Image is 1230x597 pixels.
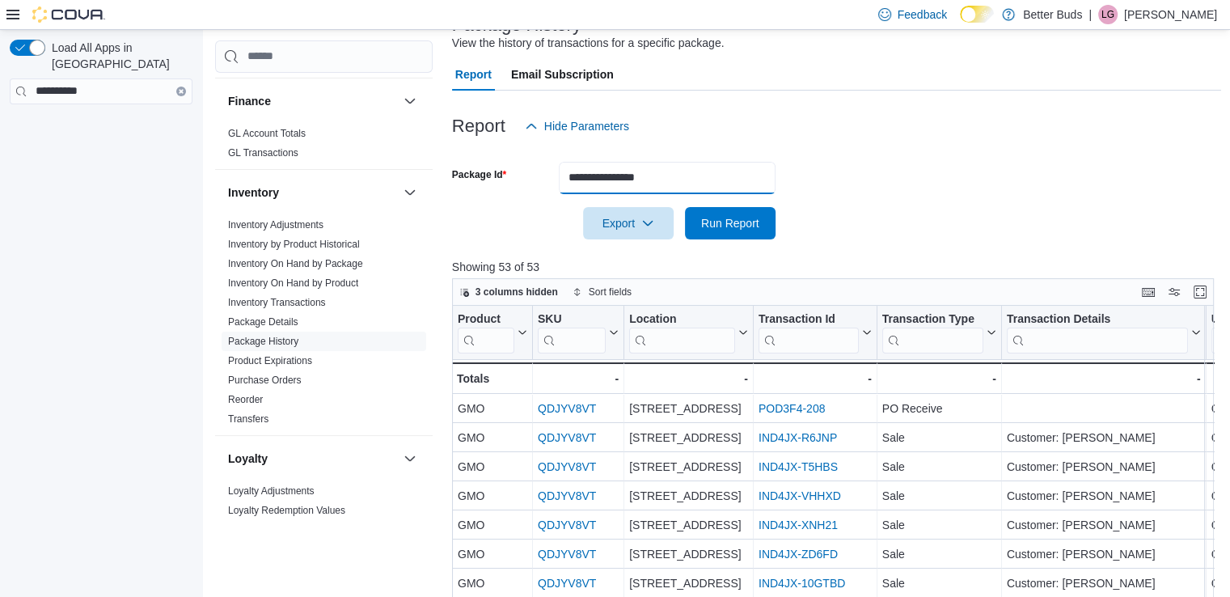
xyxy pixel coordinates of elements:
span: Package History [228,335,298,348]
nav: Complex example [10,108,192,146]
span: Inventory Transactions [228,296,326,309]
button: 3 columns hidden [453,282,564,302]
div: - [759,369,872,388]
a: Package History [228,336,298,347]
div: GMO [458,574,527,593]
span: Report [455,58,492,91]
div: Customer: [PERSON_NAME] [1007,457,1201,476]
a: IND4JX-ZD6FD [759,548,838,561]
input: Dark Mode [960,6,994,23]
span: Run Report [701,215,759,231]
span: Sort fields [589,286,632,298]
div: Transaction Id [759,311,859,327]
div: Finance [215,124,433,169]
a: Loyalty Redemption Values [228,505,345,516]
p: | [1088,5,1092,24]
a: Package Details [228,316,298,328]
a: Inventory Adjustments [228,219,323,231]
span: Email Subscription [511,58,614,91]
span: Feedback [898,6,947,23]
button: Hide Parameters [518,110,636,142]
span: Inventory by Product Historical [228,238,360,251]
span: Inventory On Hand by Package [228,257,363,270]
div: GMO [458,544,527,564]
button: Sort fields [566,282,638,302]
a: Loyalty Adjustments [228,485,315,497]
div: Sale [882,515,996,535]
button: Keyboard shortcuts [1139,282,1158,302]
div: SKU URL [538,311,606,353]
button: Transaction Details [1007,311,1201,353]
div: - [538,369,619,388]
div: - [1007,369,1201,388]
div: - [629,369,748,388]
div: Customer: [PERSON_NAME] [1007,515,1201,535]
a: GL Transactions [228,147,298,159]
div: SKU [538,311,606,327]
span: Load All Apps in [GEOGRAPHIC_DATA] [45,40,192,72]
span: Export [593,207,664,239]
span: Reorder [228,393,263,406]
a: POD3F4-208 [759,402,825,415]
label: Package Id [452,168,506,181]
button: Export [583,207,674,239]
div: Transaction Type [882,311,983,327]
span: Transfers [228,413,268,426]
p: Showing 53 of 53 [452,259,1222,275]
button: Loyalty [228,451,397,467]
a: Reorder [228,394,263,405]
button: Inventory [400,183,420,202]
div: Customer: [PERSON_NAME] [1007,574,1201,593]
div: Product [458,311,514,327]
div: [STREET_ADDRESS] [629,574,748,593]
div: Product [458,311,514,353]
a: Transfers [228,413,268,425]
span: Loyalty Adjustments [228,485,315,497]
div: [STREET_ADDRESS] [629,399,748,418]
div: Lupe Gutierrez [1098,5,1118,24]
a: QDJYV8VT [538,548,596,561]
div: Customer: [PERSON_NAME] [1007,428,1201,447]
button: Clear input [176,87,186,96]
div: Sale [882,574,996,593]
h3: Finance [228,93,271,109]
div: PO Receive [882,399,996,418]
a: QDJYV8VT [538,431,596,444]
div: GMO [458,515,527,535]
button: Finance [228,93,397,109]
button: Location [629,311,748,353]
button: Transaction Type [882,311,996,353]
div: Transaction Id URL [759,311,859,353]
a: IND4JX-10GTBD [759,577,845,590]
a: Inventory by Product Historical [228,239,360,250]
span: GL Transactions [228,146,298,159]
span: GL Account Totals [228,127,306,140]
a: QDJYV8VT [538,402,596,415]
img: Cova [32,6,105,23]
a: IND4JX-VHHXD [759,489,841,502]
span: LG [1101,5,1114,24]
div: Location [629,311,735,353]
a: QDJYV8VT [538,489,596,502]
a: IND4JX-T5HBS [759,460,838,473]
div: Sale [882,544,996,564]
div: GMO [458,428,527,447]
a: GL Account Totals [228,128,306,139]
div: Transaction Details [1007,311,1188,327]
div: Transaction Details [1007,311,1188,353]
span: Purchase Orders [228,374,302,387]
div: Loyalty [215,481,433,527]
div: Location [629,311,735,327]
div: [STREET_ADDRESS] [629,486,748,506]
a: Inventory On Hand by Product [228,277,358,289]
div: Totals [457,369,527,388]
h3: Report [452,116,505,136]
div: [STREET_ADDRESS] [629,428,748,447]
div: [STREET_ADDRESS] [629,457,748,476]
span: Package Details [228,315,298,328]
button: Loyalty [400,449,420,468]
span: Hide Parameters [544,118,629,134]
div: GMO [458,486,527,506]
h3: Loyalty [228,451,268,467]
